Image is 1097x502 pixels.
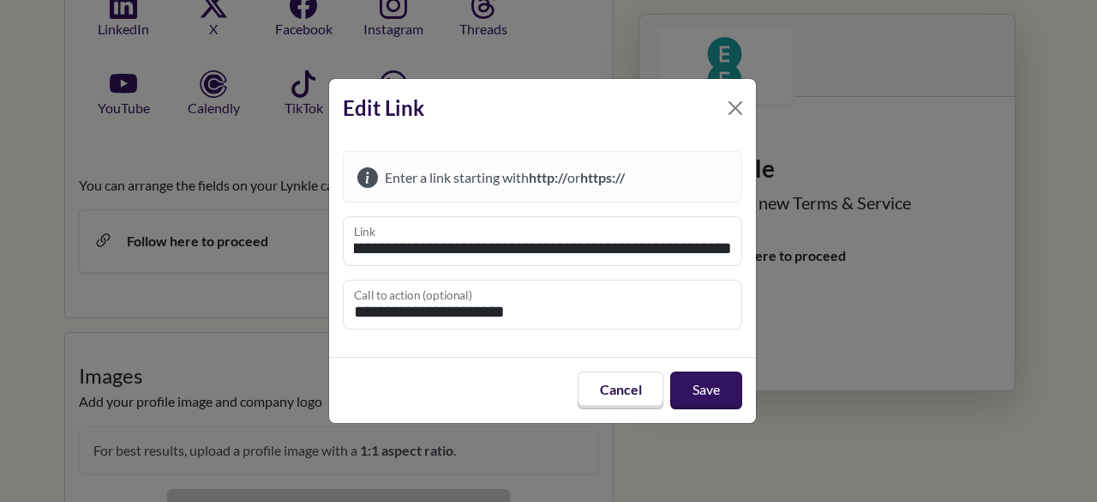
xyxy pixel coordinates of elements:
strong: Edit Link [343,95,424,120]
strong: http:// [529,169,567,185]
span: Enter a link starting with or [385,169,625,185]
button: Close [722,94,749,122]
button: Cancel [578,372,663,409]
button: Save [670,372,741,409]
strong: https:// [580,169,625,185]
